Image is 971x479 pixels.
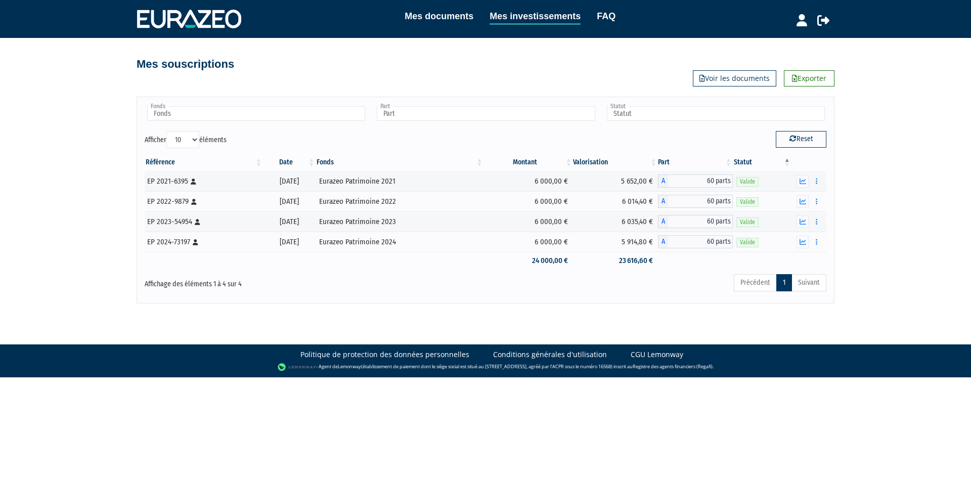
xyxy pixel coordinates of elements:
[791,274,826,291] a: Suivant
[147,216,259,227] div: EP 2023-54954
[573,191,658,211] td: 6 014,40 €
[658,215,668,228] span: A
[10,362,961,372] div: - Agent de (établissement de paiement dont le siège social est situé au [STREET_ADDRESS], agréé p...
[573,171,658,191] td: 5 652,00 €
[319,216,480,227] div: Eurazeo Patrimoine 2023
[484,252,573,270] td: 24 000,00 €
[338,363,361,370] a: Lemonway
[668,235,733,248] span: 60 parts
[145,131,227,148] label: Afficher éléments
[484,154,573,171] th: Montant: activer pour trier la colonne par ordre croissant
[573,154,658,171] th: Valorisation: activer pour trier la colonne par ordre croissant
[633,363,713,370] a: Registre des agents financiers (Regafi)
[484,232,573,252] td: 6 000,00 €
[573,232,658,252] td: 5 914,80 €
[631,350,683,360] a: CGU Lemonway
[658,235,733,248] div: A - Eurazeo Patrimoine 2024
[734,274,777,291] a: Précédent
[195,219,200,225] i: [Français] Personne physique
[145,273,420,289] div: Affichage des éléments 1 à 4 sur 4
[191,199,197,205] i: [Français] Personne physique
[147,237,259,247] div: EP 2024-73197
[147,196,259,207] div: EP 2022-9879
[668,175,733,188] span: 60 parts
[267,176,312,187] div: [DATE]
[736,217,759,227] span: Valide
[137,10,241,28] img: 1732889491-logotype_eurazeo_blanc_rvb.png
[316,154,483,171] th: Fonds: activer pour trier la colonne par ordre croissant
[484,191,573,211] td: 6 000,00 €
[658,175,668,188] span: A
[484,171,573,191] td: 6 000,00 €
[658,195,668,208] span: A
[573,252,658,270] td: 23 616,60 €
[278,362,317,372] img: logo-lemonway.png
[573,211,658,232] td: 6 035,40 €
[668,215,733,228] span: 60 parts
[263,154,316,171] th: Date: activer pour trier la colonne par ordre croissant
[693,70,776,86] a: Voir les documents
[166,131,199,148] select: Afficheréléments
[736,177,759,187] span: Valide
[736,197,759,207] span: Valide
[405,9,473,23] a: Mes documents
[145,154,263,171] th: Référence : activer pour trier la colonne par ordre croissant
[733,154,791,171] th: Statut : activer pour trier la colonne par ordre d&eacute;croissant
[776,274,792,291] a: 1
[490,9,581,25] a: Mes investissements
[147,176,259,187] div: EP 2021-6395
[784,70,834,86] a: Exporter
[267,216,312,227] div: [DATE]
[137,58,234,70] h4: Mes souscriptions
[300,350,469,360] a: Politique de protection des données personnelles
[267,196,312,207] div: [DATE]
[319,237,480,247] div: Eurazeo Patrimoine 2024
[658,235,668,248] span: A
[484,211,573,232] td: 6 000,00 €
[736,238,759,247] span: Valide
[267,237,312,247] div: [DATE]
[658,215,733,228] div: A - Eurazeo Patrimoine 2023
[776,131,826,147] button: Reset
[191,179,196,185] i: [Français] Personne physique
[658,195,733,208] div: A - Eurazeo Patrimoine 2022
[658,154,733,171] th: Part: activer pour trier la colonne par ordre croissant
[668,195,733,208] span: 60 parts
[319,196,480,207] div: Eurazeo Patrimoine 2022
[597,9,615,23] a: FAQ
[493,350,607,360] a: Conditions générales d'utilisation
[193,239,198,245] i: [Français] Personne physique
[658,175,733,188] div: A - Eurazeo Patrimoine 2021
[319,176,480,187] div: Eurazeo Patrimoine 2021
